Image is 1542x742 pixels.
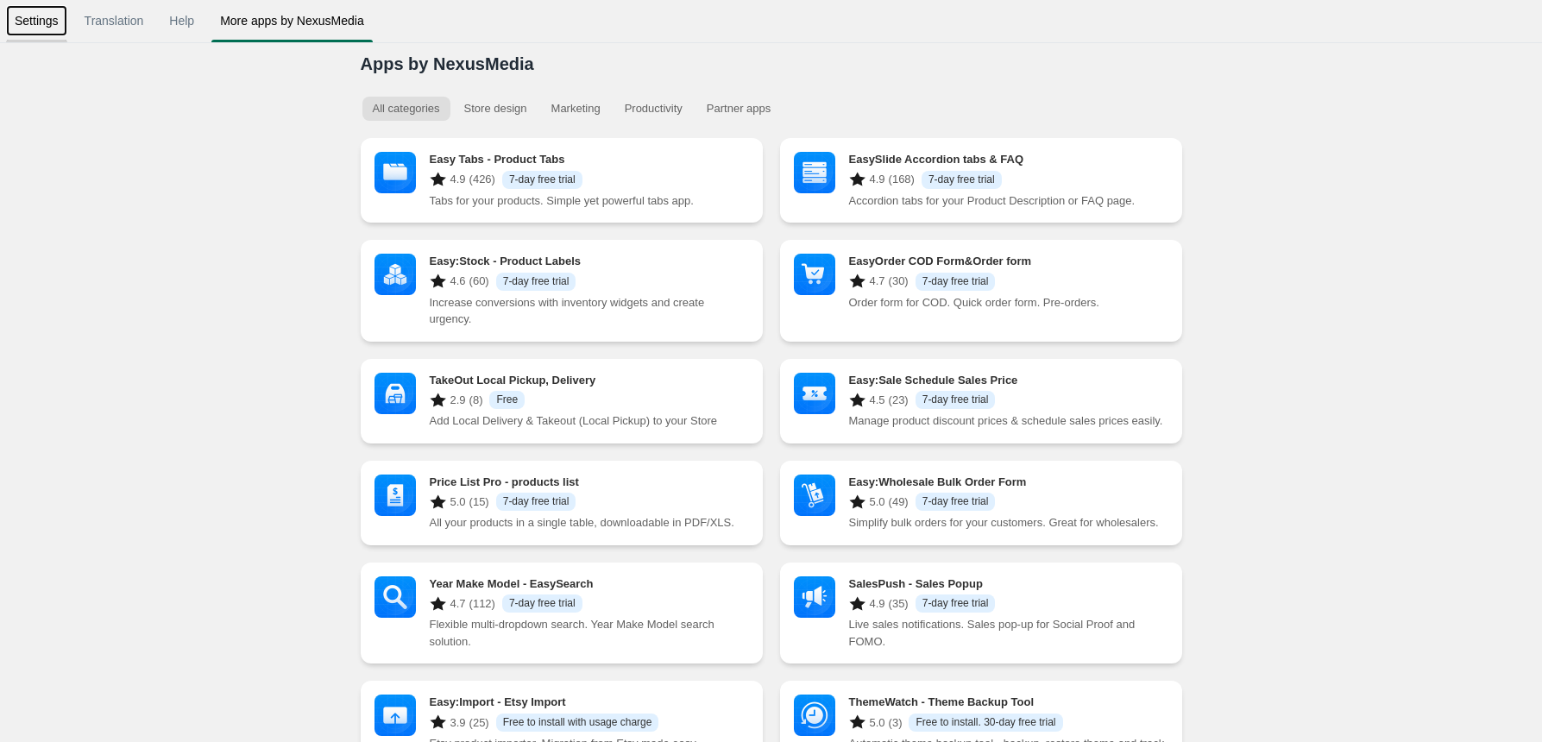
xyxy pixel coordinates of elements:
[794,695,835,736] img: CM_0_eiHloIDEAE=_96x96.png
[450,716,466,730] span: 3.9
[430,695,749,709] h3: Easy:Import ‑ Etsy Import
[794,254,835,295] img: CP7n9YSd_v0CEAE=_96x96.png
[450,393,466,407] span: 2.9
[469,597,495,611] span: (112)
[889,274,909,288] span: (30)
[430,616,749,650] p: Flexible multi-dropdown search. Year Make Model search solution.
[889,716,903,730] span: (3)
[361,461,763,545] a: Price List Pro ‑ products list 5.0 (15) 7-day free trial All your products in a single table, dow...
[909,714,1062,732] span: Free to install. 30-day free trial
[849,695,1168,709] h3: ThemeWatch ‑ Theme Backup Tool
[916,391,996,409] span: 7-day free trial
[794,373,835,414] img: CP7s4IKK_v0CEAE=_96x96.png
[502,171,582,189] span: 7-day free trial
[849,475,1168,489] h3: Easy:Wholesale Bulk Order Form
[849,373,1168,387] h3: Easy:Sale Schedule Sales Price
[870,495,885,509] span: 5.0
[849,294,1168,311] p: Order form for COD. Quick order form. Pre-orders.
[454,97,538,121] span: Store design
[794,152,835,193] img: CLnIx7KK_v0CEAE=_96x96.png
[870,173,885,186] span: 4.9
[469,495,489,509] span: (15)
[361,138,763,223] a: Easy Tabs ‑ Product Tabs 4.9 (426) 7-day free trial Tabs for your products. Simple yet powerful t...
[870,597,885,611] span: 4.9
[374,695,416,736] img: CIWNqqmc_v0CEAE=_96x96.png
[374,576,416,618] img: CLjM7sqc_v0CEAE=_96x96.png
[849,576,1168,591] h3: SalesPush ‑ Sales Popup
[889,495,909,509] span: (49)
[780,359,1182,443] a: Easy:Sale Schedule Sales Price 4.5 (23) 7-day free trial Manage product discount prices & schedul...
[469,716,489,730] span: (25)
[916,594,996,613] span: 7-day free trial
[780,563,1182,664] a: SalesPush ‑ Sales Popup 4.9 (35) 7-day free trial Live sales notifications. Sales pop-up for Soci...
[780,240,1182,342] a: EasyOrder COD Form&Order form 4.7 (30) 7-day free trial Order form for COD. Quick order form. Pre...
[794,576,835,618] img: CNWhuOCb_v0CEAE=_96x96.png
[76,5,153,36] a: Translation
[430,192,749,210] p: Tabs for your products. Simple yet powerful tabs app.
[430,576,749,591] h3: Year Make Model ‑ EasySearch
[430,475,749,489] h3: Price List Pro ‑ products list
[849,192,1168,210] p: Accordion tabs for your Product Description or FAQ page.
[430,514,749,531] p: All your products in a single table, downloadable in PDF/XLS.
[541,97,611,121] span: Marketing
[889,393,909,407] span: (23)
[362,97,450,121] span: All categories
[870,274,885,288] span: 4.7
[361,359,763,443] a: TakeOut Local Pickup, Delivery 2.9 (8) Free Add Local Delivery & Takeout (Local Pickup) to your S...
[430,152,749,167] h3: Easy Tabs ‑ Product Tabs
[361,54,1182,74] h1: Apps by Nexus
[6,5,67,36] a: Settings
[496,714,659,732] span: Free to install with usage charge
[849,152,1168,167] h3: EasySlide Accordion tabs & FAQ
[211,5,373,36] a: More apps by NexusMedia
[450,173,466,186] span: 4.9
[430,294,749,328] p: Increase conversions with inventory widgets and create urgency.
[780,138,1182,223] a: EasySlide Accordion tabs & FAQ 4.9 (168) 7-day free trial Accordion tabs for your Product Descrip...
[430,254,749,268] h3: Easy:Stock ‑ Product Labels
[489,391,525,409] span: Free
[849,514,1168,531] p: Simplify bulk orders for your customers. Great for wholesalers.
[916,273,996,291] span: 7-day free trial
[469,274,489,288] span: (60)
[469,393,483,407] span: (8)
[469,173,495,186] span: (426)
[374,373,416,414] img: CPzPsaea_v0CEAE=_96x96.png
[849,254,1168,268] h3: EasyOrder COD Form&Order form
[160,5,203,36] a: Help
[361,563,763,664] a: Year Make Model ‑ EasySearch 4.7 (112) 7-day free trial Flexible multi-dropdown search. Year Make...
[849,412,1168,430] p: Manage product discount prices & schedule sales prices easily.
[496,273,576,291] span: 7-day free trial
[794,475,835,516] img: CIDXtKub_v0CEAE=_96x96.png
[696,97,781,121] span: Partner apps
[374,152,416,193] img: CLSI1LSd_v0CEAE=_96x96.png
[430,373,749,387] h3: TakeOut Local Pickup, Delivery
[614,97,693,121] span: Productivity
[889,173,915,186] span: (168)
[485,54,534,73] b: Media
[870,393,885,407] span: 4.5
[870,716,885,730] span: 5.0
[450,597,466,611] span: 4.7
[889,597,909,611] span: (35)
[496,493,576,511] span: 7-day free trial
[922,171,1002,189] span: 7-day free trial
[430,412,749,430] p: Add Local Delivery & Takeout (Local Pickup) to your Store
[374,475,416,516] img: COjYrNKa_v0CEAE=_96x96.png
[916,493,996,511] span: 7-day free trial
[849,616,1168,650] p: Live sales notifications. Sales pop-up for Social Proof and FOMO.
[374,254,416,295] img: CMLyjYeb_v0CEAE=_96x96.png
[450,495,466,509] span: 5.0
[780,461,1182,545] a: Easy:Wholesale Bulk Order Form 5.0 (49) 7-day free trial Simplify bulk orders for your customers....
[502,594,582,613] span: 7-day free trial
[361,240,763,342] a: Easy:Stock ‑ Product Labels 4.6 (60) 7-day free trial Increase conversions with inventory widgets...
[450,274,466,288] span: 4.6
